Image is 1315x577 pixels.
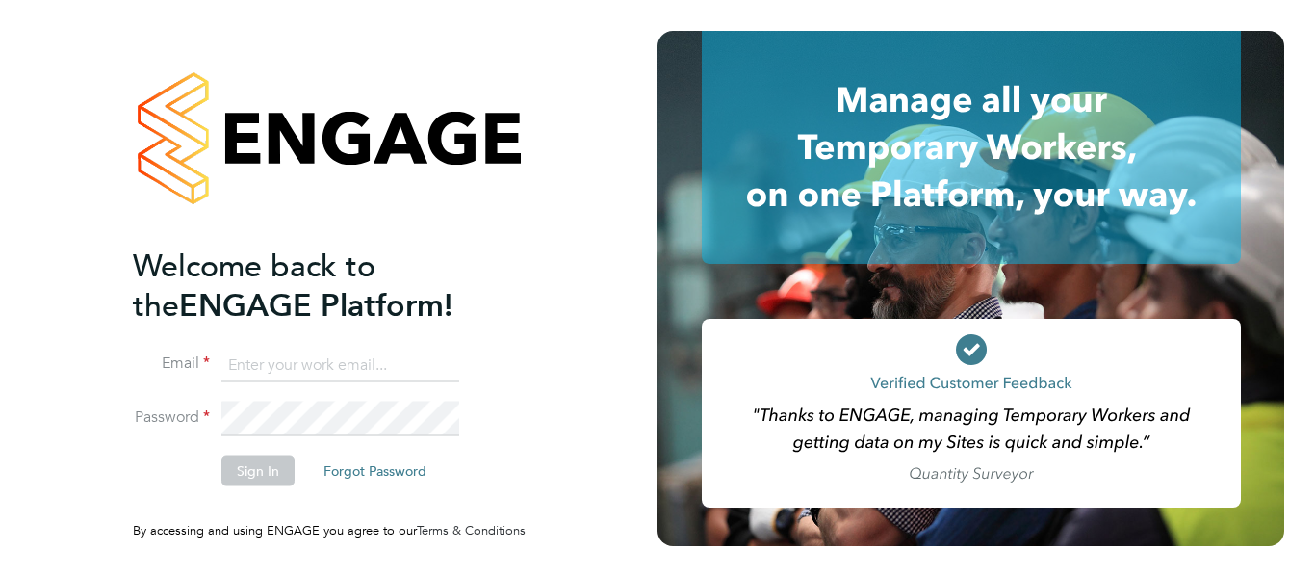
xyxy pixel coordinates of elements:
[133,354,210,374] label: Email
[221,456,295,486] button: Sign In
[133,246,508,325] h2: ENGAGE Platform!
[133,247,375,324] span: Welcome back to the
[133,522,526,538] span: By accessing and using ENGAGE you agree to our
[308,456,442,486] button: Forgot Password
[133,407,210,428] label: Password
[221,348,459,382] input: Enter your work email...
[417,522,526,538] a: Terms & Conditions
